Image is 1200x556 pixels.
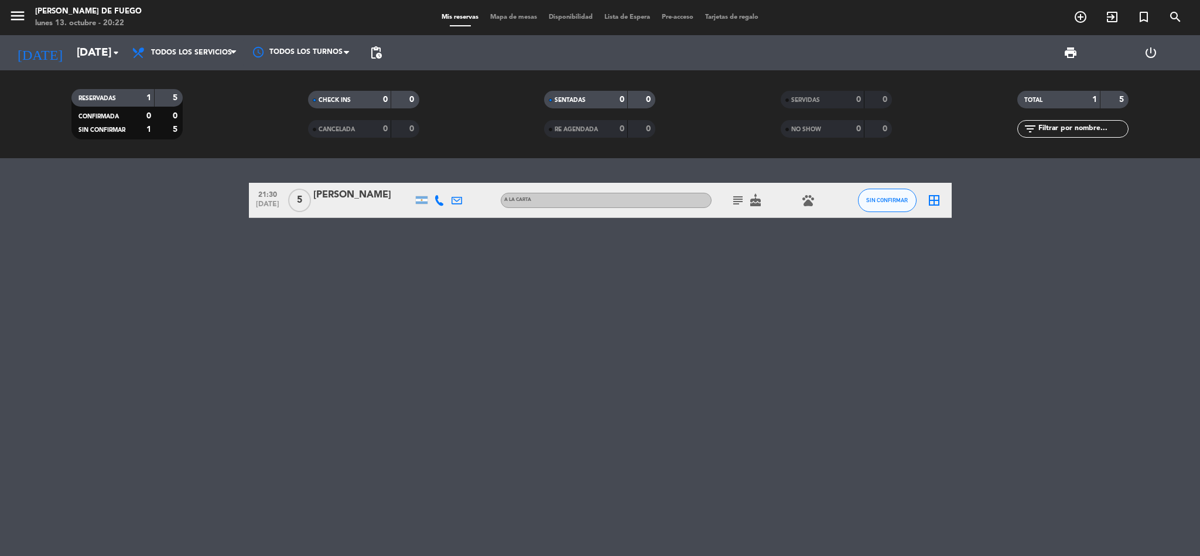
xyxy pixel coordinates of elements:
[1024,97,1042,103] span: TOTAL
[173,112,180,120] strong: 0
[883,125,890,133] strong: 0
[78,95,116,101] span: RESERVADAS
[253,200,282,214] span: [DATE]
[1168,10,1182,24] i: search
[484,14,543,21] span: Mapa de mesas
[1037,122,1128,135] input: Filtrar por nombre...
[319,97,351,103] span: CHECK INS
[369,46,383,60] span: pending_actions
[173,125,180,134] strong: 5
[1119,95,1126,104] strong: 5
[383,95,388,104] strong: 0
[109,46,123,60] i: arrow_drop_down
[253,187,282,200] span: 21:30
[78,114,119,120] span: CONFIRMADA
[146,125,151,134] strong: 1
[151,49,232,57] span: Todos los servicios
[927,193,941,207] i: border_all
[146,94,151,102] strong: 1
[319,127,355,132] span: CANCELADA
[504,197,531,202] span: A LA CARTA
[866,197,908,203] span: SIN CONFIRMAR
[801,193,815,207] i: pets
[656,14,699,21] span: Pre-acceso
[146,112,151,120] strong: 0
[383,125,388,133] strong: 0
[1105,10,1119,24] i: exit_to_app
[9,7,26,29] button: menu
[436,14,484,21] span: Mis reservas
[1023,122,1037,136] i: filter_list
[1137,10,1151,24] i: turned_in_not
[173,94,180,102] strong: 5
[620,95,624,104] strong: 0
[288,189,311,212] span: 5
[1144,46,1158,60] i: power_settings_new
[9,7,26,25] i: menu
[858,189,917,212] button: SIN CONFIRMAR
[620,125,624,133] strong: 0
[748,193,763,207] i: cake
[856,95,861,104] strong: 0
[699,14,764,21] span: Tarjetas de regalo
[35,6,142,18] div: [PERSON_NAME] de Fuego
[313,187,413,203] div: [PERSON_NAME]
[35,18,142,29] div: lunes 13. octubre - 20:22
[599,14,656,21] span: Lista de Espera
[555,97,586,103] span: SENTADAS
[1064,46,1078,60] span: print
[409,125,416,133] strong: 0
[731,193,745,207] i: subject
[1092,95,1097,104] strong: 1
[9,40,71,66] i: [DATE]
[543,14,599,21] span: Disponibilidad
[646,95,653,104] strong: 0
[856,125,861,133] strong: 0
[791,97,820,103] span: SERVIDAS
[1111,35,1191,70] div: LOG OUT
[883,95,890,104] strong: 0
[646,125,653,133] strong: 0
[78,127,125,133] span: SIN CONFIRMAR
[409,95,416,104] strong: 0
[1073,10,1088,24] i: add_circle_outline
[791,127,821,132] span: NO SHOW
[555,127,598,132] span: RE AGENDADA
